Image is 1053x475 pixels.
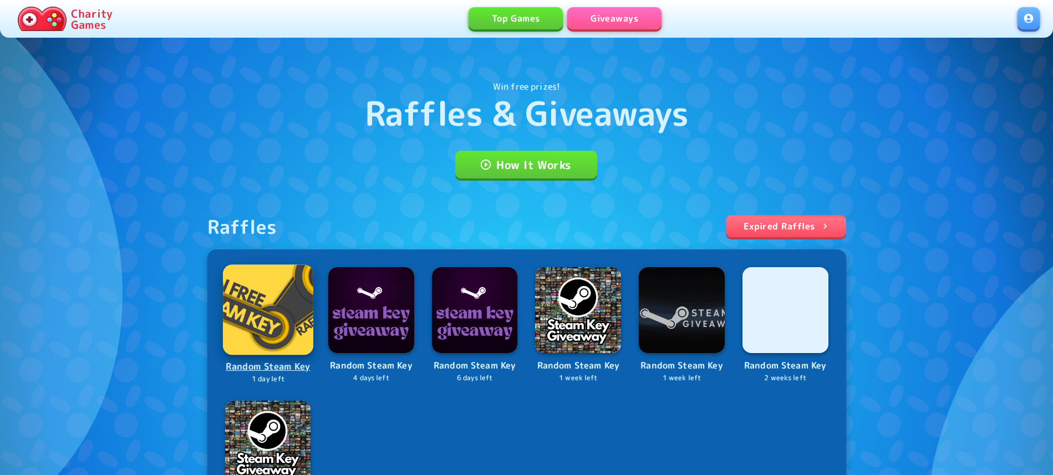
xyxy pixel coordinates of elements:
a: LogoRandom Steam Key2 weeks left [742,267,828,383]
p: Random Steam Key [639,359,725,373]
p: 1 week left [535,373,621,384]
img: Logo [742,267,828,353]
p: 6 days left [432,373,518,384]
p: Random Steam Key [224,359,312,374]
p: Random Steam Key [742,359,828,373]
h1: Raffles & Giveaways [365,93,689,133]
p: 4 days left [328,373,414,384]
img: Logo [432,267,518,353]
a: LogoRandom Steam Key1 week left [639,267,725,383]
p: 1 week left [639,373,725,384]
p: 1 day left [224,374,312,385]
p: 2 weeks left [742,373,828,384]
img: Logo [639,267,725,353]
img: Logo [223,264,313,354]
a: How It Works [455,151,597,178]
div: Raffles [207,215,277,238]
img: Charity.Games [18,7,67,31]
p: Random Steam Key [535,359,621,373]
img: Logo [535,267,621,353]
a: LogoRandom Steam Key4 days left [328,267,414,383]
a: Top Games [469,7,563,29]
a: LogoRandom Steam Key6 days left [432,267,518,383]
p: Win free prizes! [493,80,560,93]
img: Logo [328,267,414,353]
a: LogoRandom Steam Key1 day left [224,265,312,384]
p: Random Steam Key [432,359,518,373]
a: Giveaways [567,7,662,29]
a: Charity Games [13,4,117,33]
p: Charity Games [71,8,113,30]
a: LogoRandom Steam Key1 week left [535,267,621,383]
p: Random Steam Key [328,359,414,373]
a: Expired Raffles [726,215,846,237]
